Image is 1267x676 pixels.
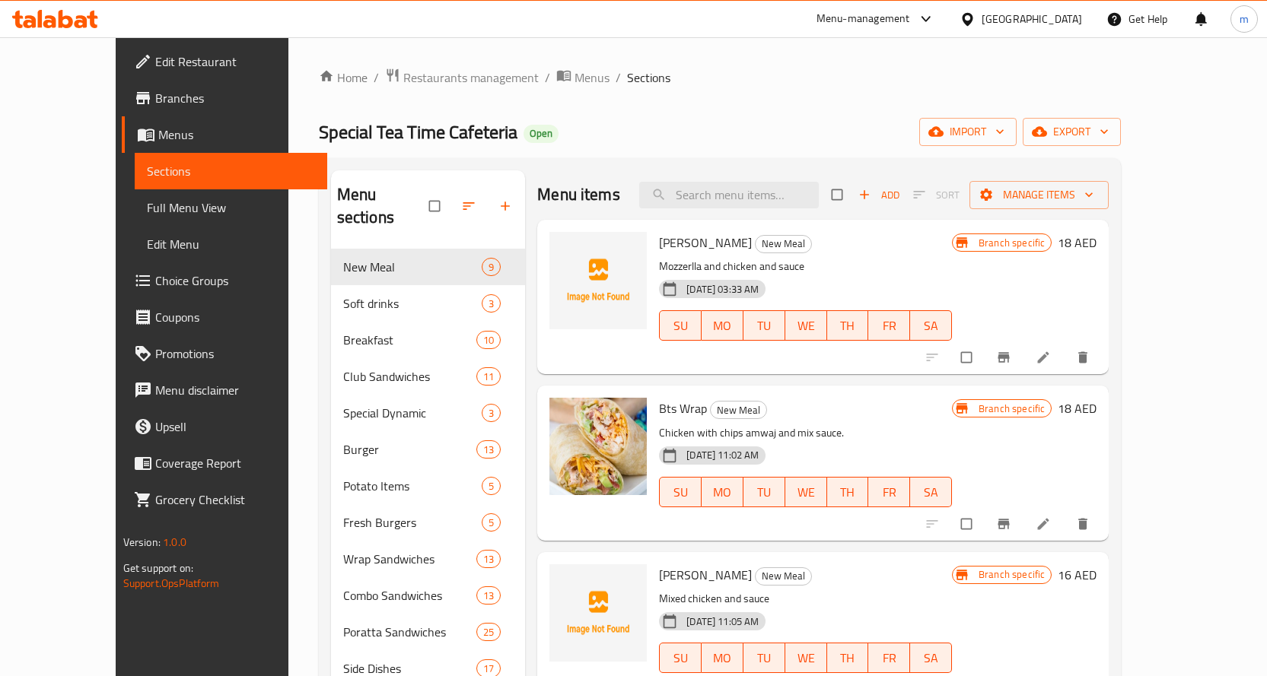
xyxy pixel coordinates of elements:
button: TU [743,310,785,341]
span: Upsell [155,417,315,436]
h2: Menu sections [337,183,430,229]
span: Burger [343,440,476,459]
li: / [374,68,379,87]
span: Potato Items [343,477,482,495]
span: 9 [482,260,500,275]
span: SU [666,647,696,669]
span: Sections [627,68,670,87]
button: WE [785,643,827,673]
span: New Meal [756,567,811,585]
div: items [476,440,501,459]
span: Branch specific [973,567,1051,582]
span: 5 [482,479,500,494]
button: MO [702,477,743,507]
span: FR [874,647,904,669]
span: Poratta Sandwiches [343,623,476,641]
span: Branch specific [973,236,1051,250]
span: Menus [158,125,315,144]
div: New Meal [755,235,812,253]
div: New Meal9 [331,249,526,285]
span: Menu disclaimer [155,381,315,399]
div: items [476,367,501,386]
a: Menus [556,68,610,87]
a: Menu disclaimer [122,372,327,408]
h2: Menu items [537,183,620,206]
div: Club Sandwiches11 [331,358,526,395]
div: Fresh Burgers5 [331,504,526,541]
a: Edit menu item [1036,516,1054,532]
span: Branch specific [973,401,1051,416]
span: Promotions [155,344,315,363]
div: Menu-management [817,10,910,28]
span: export [1035,122,1109,141]
span: TU [750,315,779,337]
span: TH [833,315,863,337]
div: Soft drinks3 [331,285,526,322]
span: Combo Sandwiches [343,586,476,605]
span: New Meal [343,258,482,276]
div: Wrap Sandwiches13 [331,541,526,577]
button: MO [702,310,743,341]
span: Breakfast [343,331,476,349]
div: [GEOGRAPHIC_DATA] [982,11,1082,27]
span: WE [791,481,821,503]
span: Full Menu View [147,198,315,217]
div: Potato Items5 [331,468,526,504]
button: SU [659,643,702,673]
div: Poratta Sandwiches25 [331,614,526,650]
button: WE [785,310,827,341]
button: Branch-specific-item [987,507,1023,541]
a: Branches [122,80,327,116]
span: Get support on: [123,558,193,578]
span: SA [916,481,946,503]
div: items [476,586,501,605]
span: SA [916,647,946,669]
div: items [476,331,501,349]
span: 13 [477,589,500,603]
span: Wrap Sandwiches [343,550,476,568]
p: Mozzerlla and chicken and sauce [659,257,952,276]
span: Fresh Burgers [343,513,482,532]
span: 1.0.0 [163,532,186,552]
button: TH [827,643,869,673]
span: Select all sections [420,192,452,221]
button: TU [743,643,785,673]
div: items [482,404,501,422]
span: TH [833,647,863,669]
button: SU [659,477,702,507]
li: / [616,68,621,87]
button: Branch-specific-item [987,341,1023,374]
button: SA [910,643,952,673]
div: Soft drinks [343,294,482,313]
span: Add item [855,183,903,207]
button: TH [827,310,869,341]
h6: 16 AED [1058,564,1097,586]
div: Club Sandwiches [343,367,476,386]
a: Edit menu item [1036,350,1054,365]
span: New Meal [756,235,811,252]
span: SU [666,481,696,503]
a: Coverage Report [122,445,327,481]
button: MO [702,643,743,673]
div: Open [524,125,559,143]
span: [DATE] 11:05 AM [680,614,765,629]
div: Combo Sandwiches13 [331,577,526,614]
span: Add [858,186,899,204]
a: Support.OpsPlatform [123,573,220,593]
span: import [931,122,1004,141]
span: Select to update [952,509,984,538]
span: Grocery Checklist [155,490,315,509]
span: 5 [482,516,500,530]
span: MO [708,481,737,503]
button: Manage items [969,181,1109,209]
span: MO [708,647,737,669]
span: 13 [477,443,500,457]
img: Abu Mussllam [549,232,647,329]
span: TU [750,481,779,503]
span: FR [874,315,904,337]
